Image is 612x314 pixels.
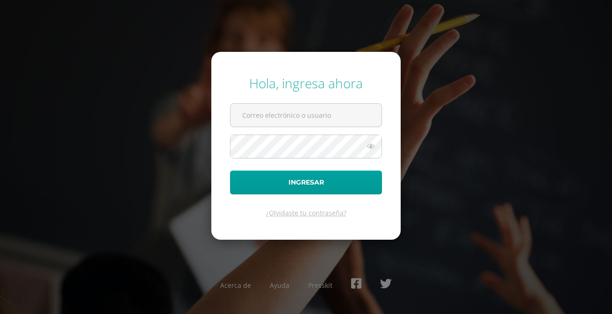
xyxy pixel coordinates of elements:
[220,281,251,290] a: Acerca de
[230,104,382,127] input: Correo electrónico o usuario
[230,74,382,92] div: Hola, ingresa ahora
[270,281,289,290] a: Ayuda
[230,171,382,194] button: Ingresar
[308,281,332,290] a: Presskit
[266,208,346,217] a: ¿Olvidaste tu contraseña?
